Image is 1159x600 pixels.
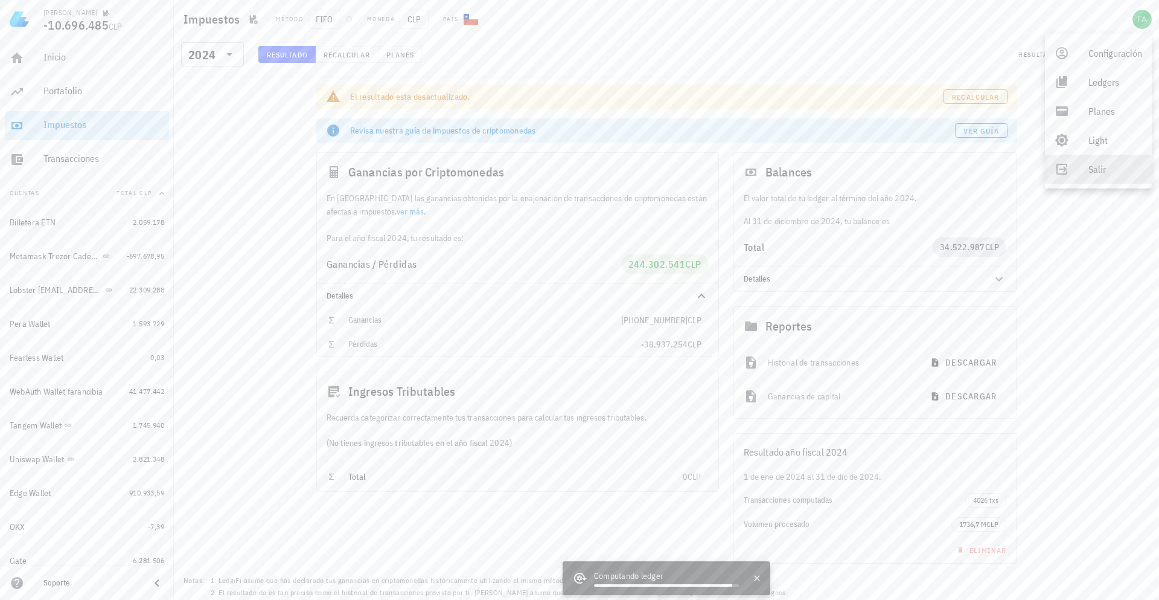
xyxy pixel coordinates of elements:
span: CLP [400,10,429,29]
div: Al 31 de diciembre de 2024, tu balance es [734,192,1017,228]
a: Metamask Trezor Cadenas Ethereum, Binance SC, -697.678,95 [5,242,169,271]
span: -7,39 [148,522,164,531]
div: OKX [10,522,25,532]
a: Pera Wallet 1.593.729 [5,309,169,338]
span: Ver guía [963,126,999,135]
div: Inicio [43,51,164,63]
div: Total [744,242,933,252]
span: Total [348,471,366,482]
div: WebAuth Wallet farancibia [10,387,103,397]
div: Fearless Wallet [10,353,64,363]
span: [PHONE_NUMBER] [621,315,688,326]
p: El valor total de tu ledger al término del año 2024. [744,192,1007,205]
button: Eliminar [950,541,1012,558]
span: Resultado [266,50,308,59]
div: Detalles [734,267,1017,291]
div: Tangem Wallet [10,421,62,431]
div: Portafolio [43,85,164,97]
div: Computando ledger [594,570,739,584]
div: Billetera ETN [10,218,56,228]
div: Volumen procesado [744,520,952,529]
div: Balances [734,153,1017,192]
div: Pera Wallet [10,319,51,329]
a: Recalcular [943,89,1007,104]
div: Recuerda categorizar correctamente tus transacciones para calcular tus ingresos tributables. [317,411,718,424]
span: 1736,7 M [959,520,986,529]
div: Moneda [367,15,395,24]
a: Edge Wallet 910.933,59 [5,479,169,508]
button: Planes [378,46,423,63]
div: Ganancias [348,315,621,325]
div: Salir [1088,157,1142,181]
span: CLP [688,471,701,482]
div: Historial de transacciones [768,349,913,376]
a: Billetera ETN 2.059.178 [5,208,169,237]
span: CLP [688,315,701,326]
div: Configuración [1088,41,1142,65]
a: Impuestos [5,111,169,140]
a: Tangem Wallet 1.745.940 [5,411,169,440]
h1: Impuestos [184,10,244,29]
span: 34.522.987 [940,242,985,253]
div: Lobster [EMAIL_ADDRESS][DOMAIN_NAME] [10,285,103,295]
button: descargar [923,352,1006,373]
div: avatar [1132,10,1152,29]
a: Ver guía [955,123,1007,138]
span: 0 [683,471,688,482]
div: Light [1088,128,1142,152]
div: Ingresos Tributables [317,372,718,411]
span: CLP [685,258,701,270]
span: Recalcular [951,92,999,102]
div: Pérdidas [348,340,641,349]
a: ver más [397,206,424,217]
div: Impuestos [43,119,164,131]
span: 2.059.178 [133,218,164,227]
span: Planes [386,50,415,59]
span: 41.477.442 [129,387,164,396]
button: CuentasTotal CLP [5,179,169,208]
li: El resultado de es tan preciso como el historial de transacciones provisto por ti. [PERSON_NAME] ... [219,587,997,599]
span: 244.302.541 [628,258,686,270]
div: Uniswap Wallet [10,454,65,465]
button: descargar [923,385,1006,407]
div: Transacciones [43,153,164,164]
span: -38.937.254 [641,339,688,350]
div: Detalles [317,284,718,308]
span: 1.745.940 [133,421,164,430]
div: 1 de ene de 2024 al 31 de dic de 2024. [734,470,1017,483]
span: CLP [688,339,701,350]
span: descargar [933,391,997,402]
div: 2024 [188,49,216,61]
div: Gate [10,556,27,566]
span: CLP [985,242,1000,253]
div: Transacciones computadas [744,495,966,505]
a: Portafolio [5,77,169,106]
span: Eliminar [954,546,1007,555]
div: [PERSON_NAME] [43,8,97,18]
div: El resultado esta desactualizado. [350,91,943,103]
div: 2024 [181,42,244,66]
div: Detalles [744,274,978,284]
span: CLP [986,520,998,529]
div: (No tienes ingresos tributables en el año fiscal 2024) [317,424,718,462]
a: Inicio [5,44,169,73]
span: -10.696.485 [43,17,109,33]
span: 1.593.729 [133,319,164,328]
a: Transacciones [5,145,169,174]
span: 0,03 [150,353,164,362]
div: Edge Wallet [10,488,51,498]
li: LedgiFi asume que has declarado tus ganancias en criptomonedas históricamente utilizando el mismo... [219,575,997,587]
div: Método [276,15,303,24]
span: descargar [933,357,997,368]
span: 2.821.348 [133,454,164,463]
span: FIFO [308,10,340,29]
div: CL-icon [464,12,478,27]
span: CLP [109,21,123,32]
div: Reportes [734,307,1017,346]
div: Revisa nuestra guía de impuestos de criptomonedas [350,124,955,137]
span: Total CLP [117,189,152,197]
a: Uniswap Wallet 2.821.348 [5,445,169,474]
span: 910.933,59 [129,488,164,497]
button: Recalcular [316,46,378,63]
div: Ganancias por Criptomonedas [317,153,718,192]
